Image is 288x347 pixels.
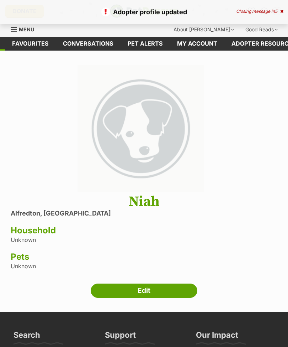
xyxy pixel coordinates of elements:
a: Pet alerts [121,37,170,51]
div: About [PERSON_NAME] [169,22,239,37]
a: Favourites [5,37,56,51]
h3: Support [105,330,136,344]
li: Alfredton, [GEOGRAPHIC_DATA] [11,210,277,217]
h3: Search [14,330,40,344]
div: Unknown Unknown [11,193,277,269]
span: Menu [19,26,34,32]
h1: Niah [11,193,277,210]
a: Menu [11,22,39,35]
h3: Pets [11,252,277,262]
a: Edit [91,284,197,298]
h3: Household [11,226,277,235]
a: conversations [56,37,121,51]
div: Good Reads [240,22,283,37]
img: large_default-f37c3b2ddc539b7721ffdbd4c88987add89f2ef0fd77a71d0d44a6cf3104916e.png [78,65,204,192]
a: My account [170,37,224,51]
h3: Our Impact [196,330,238,344]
